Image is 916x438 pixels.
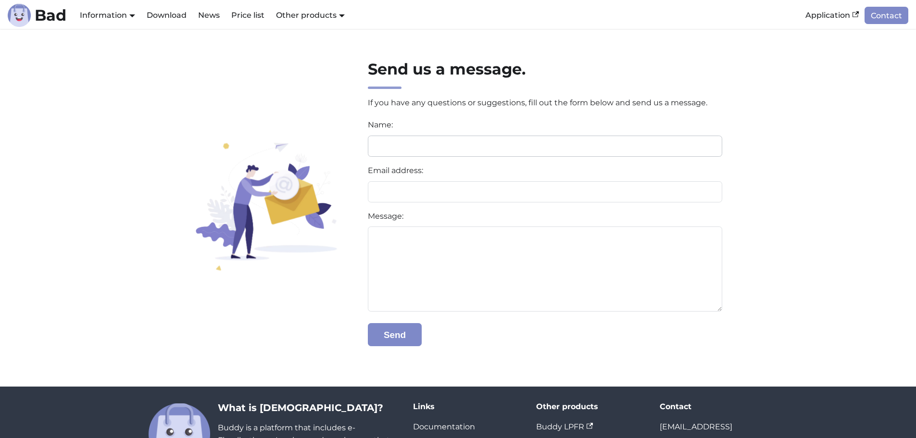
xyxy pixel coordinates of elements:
[805,11,850,20] font: Application
[35,6,66,25] font: Bad
[368,166,423,175] font: Email address:
[276,11,345,20] a: Other products
[368,120,393,129] font: Name:
[8,4,66,27] a: LogoBad
[413,422,475,431] a: Documentation
[190,140,339,271] img: Send us a message.
[198,11,220,20] font: News
[226,7,270,24] a: Price list
[413,402,435,411] font: Links
[147,11,187,20] font: Download
[871,11,902,20] font: Contact
[536,422,584,431] font: Buddy LPFR
[231,11,264,20] font: Price list
[660,402,691,411] font: Contact
[8,4,31,27] img: Logo
[218,402,383,413] font: What is [DEMOGRAPHIC_DATA]?
[80,11,135,20] a: Information
[800,7,865,24] a: Application
[865,7,908,24] a: Contact
[368,98,707,107] font: If you have any questions or suggestions, fill out the form below and send us a message.
[80,11,127,20] font: Information
[368,60,526,78] font: Send us a message.
[368,212,403,221] font: Message:
[276,11,337,20] font: Other products
[384,329,406,339] font: Send
[141,7,192,24] a: Download
[536,422,593,431] a: Buddy LPFR
[368,323,422,346] button: Send
[192,7,226,24] a: News
[536,402,598,411] font: Other products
